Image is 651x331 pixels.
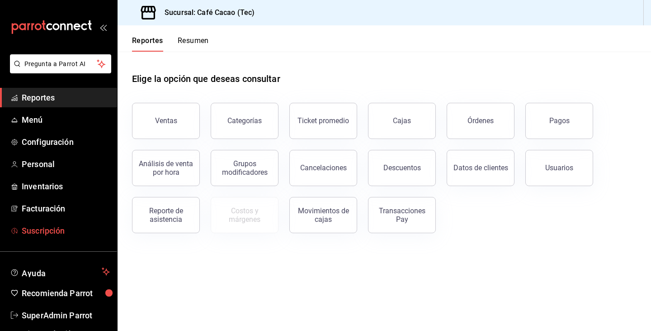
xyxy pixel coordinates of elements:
[295,206,351,224] div: Movimientos de cajas
[289,150,357,186] button: Cancelaciones
[393,116,411,125] div: Cajas
[22,202,110,215] span: Facturación
[22,309,110,321] span: SuperAdmin Parrot
[22,266,98,277] span: Ayuda
[10,54,111,73] button: Pregunta a Parrot AI
[22,180,110,192] span: Inventarios
[217,206,273,224] div: Costos y márgenes
[157,7,255,18] h3: Sucursal: Café Cacao (Tec)
[6,66,111,75] a: Pregunta a Parrot AI
[383,163,421,172] div: Descuentos
[368,150,436,186] button: Descuentos
[22,158,110,170] span: Personal
[453,163,508,172] div: Datos de clientes
[300,163,347,172] div: Cancelaciones
[22,114,110,126] span: Menú
[368,103,436,139] button: Cajas
[132,150,200,186] button: Análisis de venta por hora
[211,103,278,139] button: Categorías
[467,116,494,125] div: Órdenes
[447,150,514,186] button: Datos de clientes
[138,159,194,177] div: Análisis de venta por hora
[227,116,262,125] div: Categorías
[289,197,357,233] button: Movimientos de cajas
[132,197,200,233] button: Reporte de asistencia
[217,159,273,177] div: Grupos modificadores
[549,116,570,125] div: Pagos
[545,163,573,172] div: Usuarios
[525,150,593,186] button: Usuarios
[22,91,110,104] span: Reportes
[132,36,163,52] button: Reportes
[155,116,177,125] div: Ventas
[132,72,280,86] h1: Elige la opción que deseas consultar
[525,103,593,139] button: Pagos
[447,103,514,139] button: Órdenes
[368,197,436,233] button: Transacciones Pay
[211,197,278,233] button: Contrata inventarios para ver este reporte
[138,206,194,224] div: Reporte de asistencia
[22,287,110,299] span: Recomienda Parrot
[132,103,200,139] button: Ventas
[297,116,349,125] div: Ticket promedio
[178,36,209,52] button: Resumen
[211,150,278,186] button: Grupos modificadores
[374,206,430,224] div: Transacciones Pay
[99,24,107,31] button: open_drawer_menu
[132,36,209,52] div: navigation tabs
[24,59,97,69] span: Pregunta a Parrot AI
[22,136,110,148] span: Configuración
[289,103,357,139] button: Ticket promedio
[22,225,110,237] span: Suscripción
